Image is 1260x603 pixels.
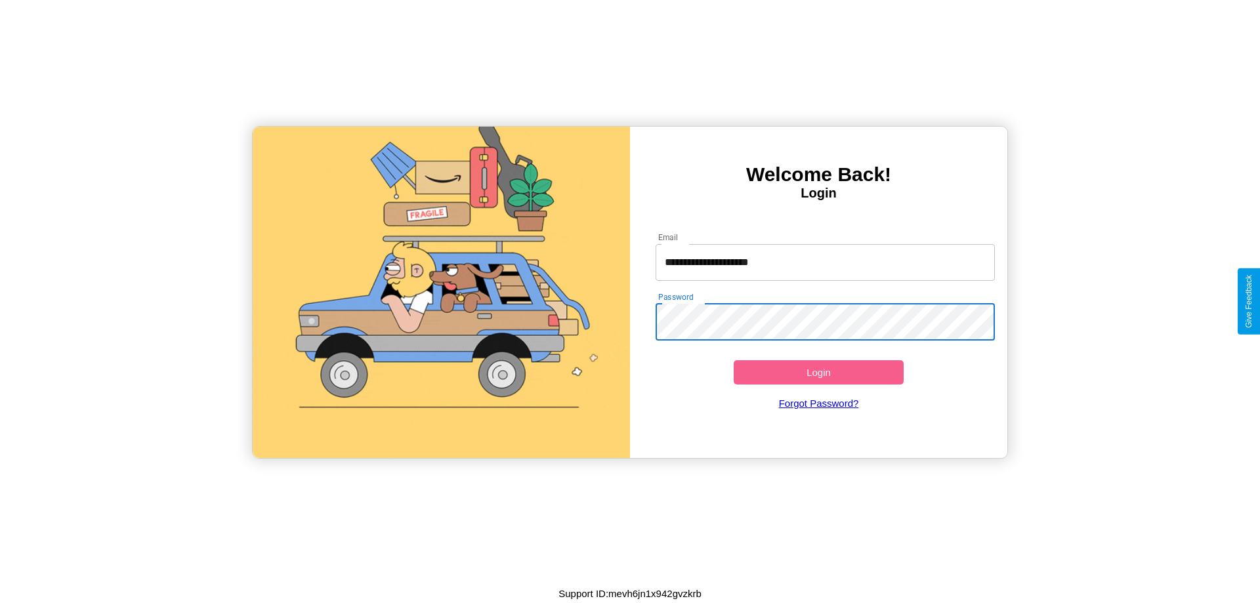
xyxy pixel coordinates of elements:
[558,585,702,602] p: Support ID: mevh6jn1x942gvzkrb
[253,127,630,458] img: gif
[649,385,989,422] a: Forgot Password?
[1244,275,1253,328] div: Give Feedback
[630,163,1007,186] h3: Welcome Back!
[658,232,679,243] label: Email
[734,360,904,385] button: Login
[630,186,1007,201] h4: Login
[658,291,693,302] label: Password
